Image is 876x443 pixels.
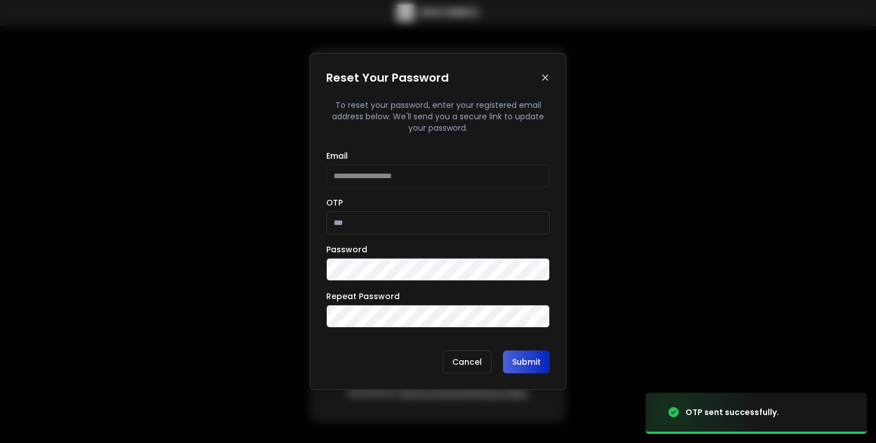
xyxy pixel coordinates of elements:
[326,152,348,160] label: Email
[326,199,343,207] label: OTP
[686,406,779,418] div: OTP sent successfully.
[503,351,550,373] button: Submit
[326,99,550,134] p: To reset your password, enter your registered email address below. We'll send you a secure link t...
[326,245,367,253] label: Password
[326,292,400,300] label: Repeat Password
[443,351,492,373] p: Cancel
[326,70,449,86] h1: Reset Your Password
